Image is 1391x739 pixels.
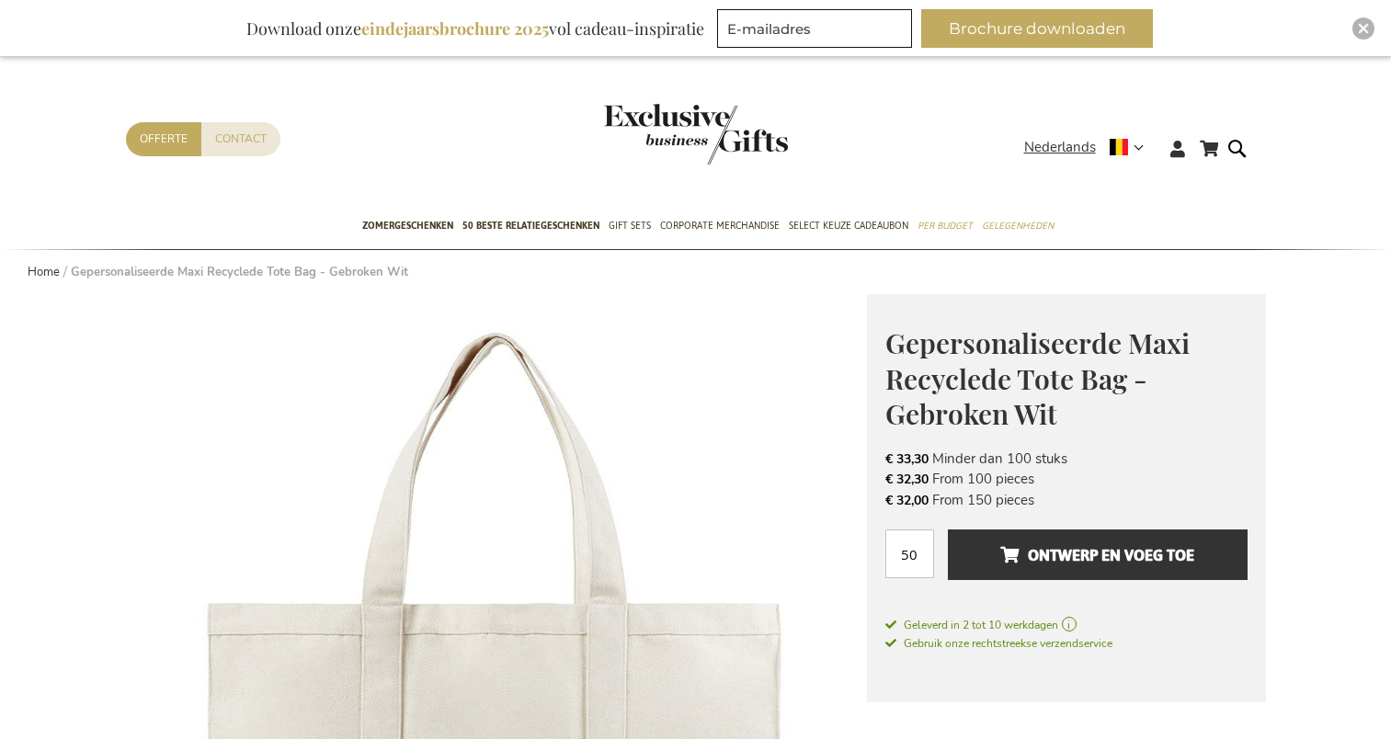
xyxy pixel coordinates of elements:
[885,633,1112,652] a: Gebruik onze rechtstreekse verzendservice
[126,122,201,156] a: Offerte
[885,449,1248,469] li: Minder dan 100 stuks
[1000,540,1194,570] span: Ontwerp en voeg toe
[885,324,1190,432] span: Gepersonaliseerde Maxi Recyclede Tote Bag - Gebroken Wit
[201,122,280,156] a: Contact
[918,216,973,235] span: Per Budget
[717,9,918,53] form: marketing offers and promotions
[1352,17,1374,40] div: Close
[1358,23,1369,34] img: Close
[71,264,408,280] strong: Gepersonaliseerde Maxi Recyclede Tote Bag - Gebroken Wit
[238,9,713,48] div: Download onze vol cadeau-inspiratie
[885,469,1248,489] li: From 100 pieces
[361,17,549,40] b: eindejaarsbrochure 2025
[362,216,453,235] span: Zomergeschenken
[885,617,1248,633] a: Geleverd in 2 tot 10 werkdagen
[885,492,929,509] span: € 32,00
[660,216,780,235] span: Corporate Merchandise
[604,104,696,165] a: store logo
[789,216,908,235] span: Select Keuze Cadeaubon
[604,104,788,165] img: Exclusive Business gifts logo
[885,471,929,488] span: € 32,30
[28,264,60,280] a: Home
[885,450,929,468] span: € 33,30
[717,9,912,48] input: E-mailadres
[1024,137,1096,158] span: Nederlands
[885,529,934,578] input: Aantal
[948,529,1247,580] button: Ontwerp en voeg toe
[609,216,651,235] span: Gift Sets
[462,216,599,235] span: 50 beste relatiegeschenken
[885,490,1248,510] li: From 150 pieces
[1024,137,1156,158] div: Nederlands
[921,9,1153,48] button: Brochure downloaden
[982,216,1054,235] span: Gelegenheden
[885,636,1112,651] span: Gebruik onze rechtstreekse verzendservice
